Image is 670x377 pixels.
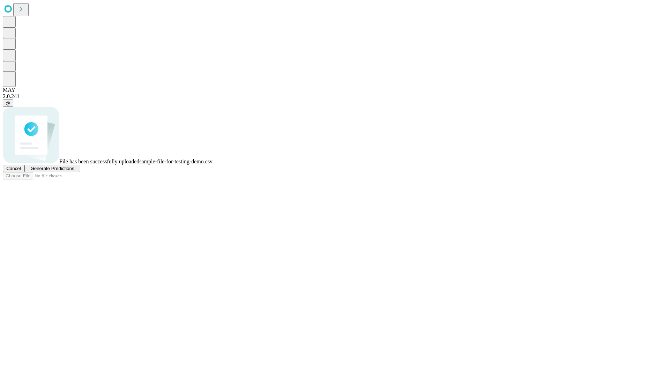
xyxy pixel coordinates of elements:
div: 2.0.241 [3,93,667,99]
span: File has been successfully uploaded [59,158,139,164]
span: Generate Predictions [30,166,74,171]
span: @ [6,101,10,106]
button: @ [3,99,13,107]
button: Generate Predictions [24,165,80,172]
button: Cancel [3,165,24,172]
span: Cancel [6,166,21,171]
span: sample-file-for-testing-demo.csv [139,158,213,164]
div: MAY [3,87,667,93]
